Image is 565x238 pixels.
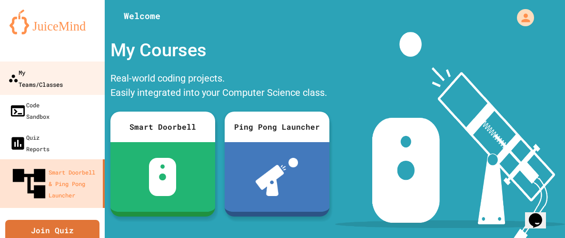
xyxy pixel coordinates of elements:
div: Quiz Reports [10,132,50,155]
img: sdb-white.svg [149,158,176,196]
div: My Courses [106,32,334,69]
div: Smart Doorbell [110,112,215,142]
div: Code Sandbox [10,99,50,122]
div: Smart Doorbell & Ping Pong Launcher [10,164,99,203]
div: Ping Pong Launcher [225,112,329,142]
div: My Teams/Classes [8,66,63,90]
iframe: chat widget [525,200,555,228]
img: ppl-with-ball.png [256,158,298,196]
div: My Account [507,7,536,29]
img: logo-orange.svg [10,10,95,34]
div: Real-world coding projects. Easily integrated into your Computer Science class. [106,69,334,104]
